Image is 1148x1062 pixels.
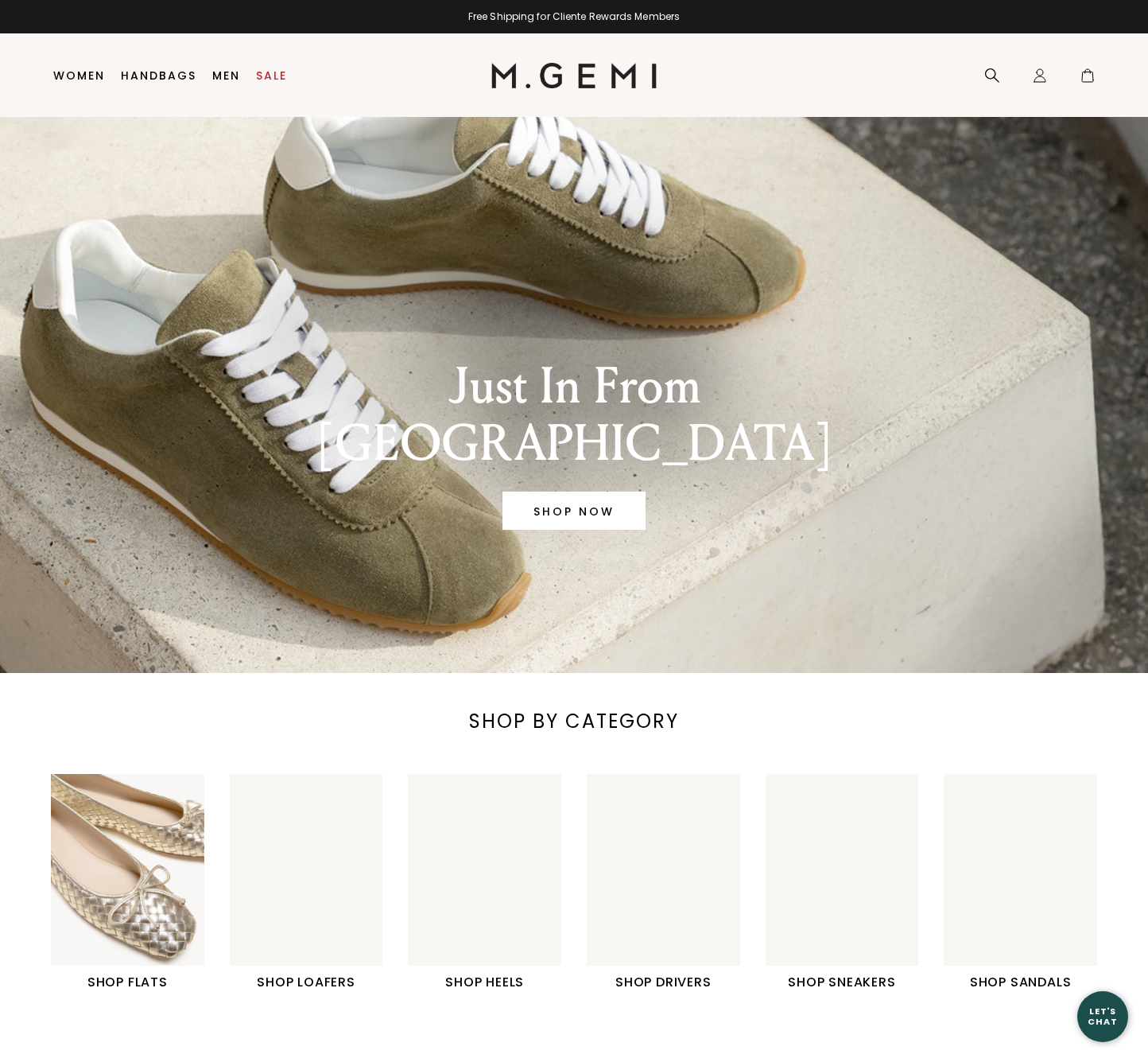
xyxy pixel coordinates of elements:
a: Handbags [121,69,196,82]
a: SHOP LOAFERS [230,774,383,992]
h1: SHOP DRIVERS [587,973,740,992]
h1: SHOP FLATS [51,973,204,992]
h1: SHOP HEELS [408,973,561,992]
div: 6 / 6 [944,774,1123,992]
div: SHOP BY CATEGORY [431,709,718,734]
a: Banner primary button [502,492,646,530]
h1: SHOP LOAFERS [230,973,383,992]
div: 5 / 6 [766,774,944,992]
div: 1 / 6 [51,774,230,992]
a: Men [212,69,240,82]
div: 3 / 6 [408,774,587,992]
h1: SHOP SNEAKERS [766,973,919,992]
a: SHOP HEELS [408,774,561,992]
div: Let's Chat [1077,1006,1128,1026]
div: 4 / 6 [587,774,766,992]
div: Just In From [GEOGRAPHIC_DATA] [298,358,850,473]
a: SHOP DRIVERS [587,774,740,992]
a: SHOP FLATS [51,774,204,992]
a: Sale [256,69,287,82]
div: 2 / 6 [230,774,409,992]
img: M.Gemi [491,63,657,88]
h1: SHOP SANDALS [944,973,1097,992]
a: SHOP SNEAKERS [766,774,919,992]
a: Women [53,69,105,82]
a: SHOP SANDALS [944,774,1097,992]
